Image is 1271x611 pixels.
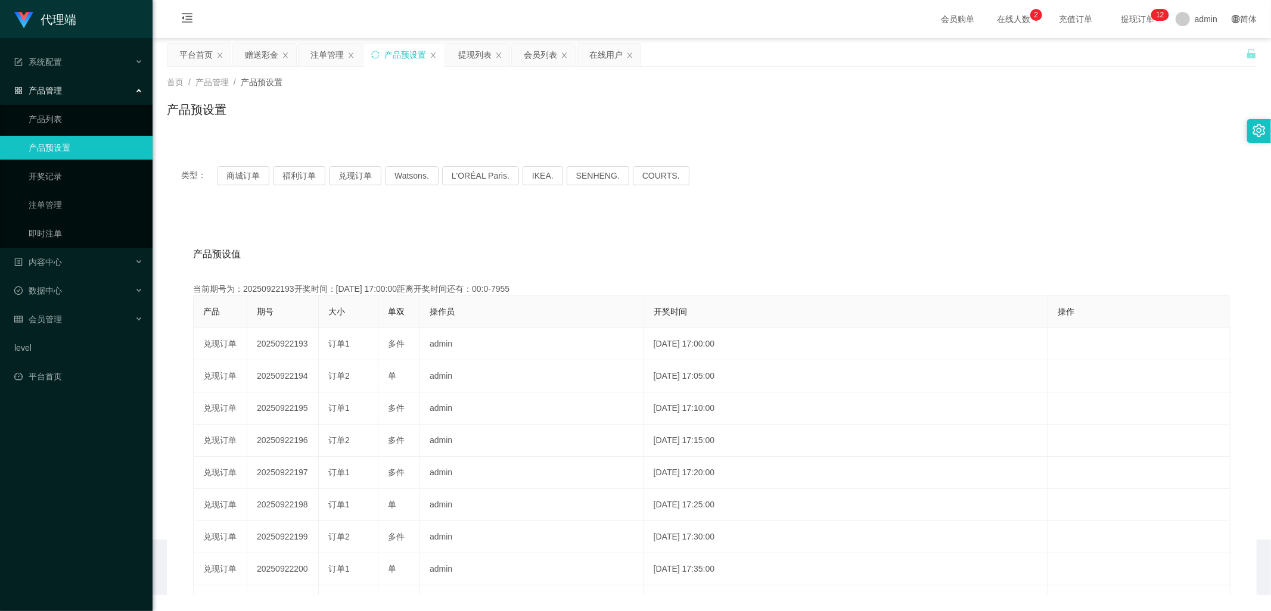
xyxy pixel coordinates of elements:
span: 期号 [257,307,274,316]
i: 图标: global [1232,15,1240,23]
span: 操作员 [430,307,455,316]
div: 当前期号为：20250922193开奖时间：[DATE] 17:00:00距离开奖时间还有：00:0-7955 [193,283,1230,295]
button: 福利订单 [273,166,325,185]
td: 兑现订单 [194,425,247,457]
i: 图标: menu-fold [167,1,207,39]
td: [DATE] 17:10:00 [644,392,1049,425]
span: 单 [388,500,396,509]
i: 图标: close [430,52,437,59]
td: [DATE] 17:00:00 [644,328,1049,360]
span: 单双 [388,307,405,316]
span: 内容中心 [14,257,62,267]
td: 20250922199 [247,521,319,553]
i: 图标: close [216,52,223,59]
span: 订单1 [328,339,350,348]
td: 兑现订单 [194,360,247,392]
span: 订单2 [328,532,350,541]
span: 首页 [167,77,184,87]
td: admin [420,553,644,585]
div: 会员列表 [524,43,557,66]
i: 图标: close [626,52,633,59]
button: Watsons. [385,166,439,185]
a: level [14,336,143,360]
div: 产品预设置 [384,43,426,66]
sup: 2 [1030,9,1042,21]
i: 图标: form [14,58,23,66]
span: 系统配置 [14,57,62,67]
td: admin [420,328,644,360]
span: 单 [388,371,396,381]
button: IKEA. [523,166,563,185]
td: admin [420,489,644,521]
i: 图标: check-circle-o [14,286,23,295]
div: 平台首页 [179,43,213,66]
span: 充值订单 [1053,15,1098,23]
div: 注单管理 [310,43,344,66]
span: 产品管理 [14,86,62,95]
a: 代理端 [14,14,76,24]
p: 2 [1160,9,1164,21]
a: 图标: dashboard平台首页 [14,364,143,388]
span: 操作 [1058,307,1074,316]
a: 即时注单 [29,222,143,245]
div: 赠送彩金 [245,43,278,66]
span: 类型： [181,166,217,185]
td: 兑现订单 [194,553,247,585]
div: 在线用户 [589,43,623,66]
td: 兑现订单 [194,489,247,521]
td: [DATE] 17:35:00 [644,553,1049,585]
a: 产品预设置 [29,136,143,160]
span: 单 [388,564,396,573]
td: [DATE] 17:05:00 [644,360,1049,392]
sup: 12 [1151,9,1169,21]
span: 订单1 [328,403,350,413]
td: [DATE] 17:20:00 [644,457,1049,489]
button: L'ORÉAL Paris. [442,166,519,185]
td: admin [420,360,644,392]
span: 多件 [388,467,405,477]
td: 兑现订单 [194,457,247,489]
span: 数据中心 [14,286,62,295]
img: logo.9652507e.png [14,12,33,29]
div: 2021 [162,568,1261,581]
span: 多件 [388,403,405,413]
button: COURTS. [633,166,689,185]
span: 订单1 [328,564,350,573]
a: 注单管理 [29,193,143,217]
i: 图标: close [495,52,502,59]
span: 会员管理 [14,314,62,324]
td: admin [420,457,644,489]
i: 图标: setting [1253,124,1266,137]
td: admin [420,521,644,553]
span: 产品预设值 [193,247,241,261]
span: 多件 [388,339,405,348]
span: 订单2 [328,371,350,381]
p: 1 [1156,9,1160,21]
span: 订单2 [328,435,350,445]
span: 订单1 [328,500,350,509]
span: 产品管理 [195,77,229,87]
i: 图标: close [561,52,568,59]
td: 20250922196 [247,425,319,457]
td: 兑现订单 [194,521,247,553]
span: 产品 [203,307,220,316]
span: 开奖时间 [654,307,687,316]
td: [DATE] 17:15:00 [644,425,1049,457]
td: admin [420,392,644,425]
span: 提现订单 [1115,15,1160,23]
i: 图标: sync [371,51,380,59]
h1: 产品预设置 [167,101,226,119]
td: 20250922193 [247,328,319,360]
td: [DATE] 17:30:00 [644,521,1049,553]
p: 2 [1034,9,1039,21]
span: / [188,77,191,87]
td: 兑现订单 [194,328,247,360]
h1: 代理端 [41,1,76,39]
td: admin [420,425,644,457]
td: 20250922195 [247,392,319,425]
span: 多件 [388,435,405,445]
i: 图标: appstore-o [14,86,23,95]
span: 大小 [328,307,345,316]
span: 订单1 [328,467,350,477]
td: 20250922200 [247,553,319,585]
